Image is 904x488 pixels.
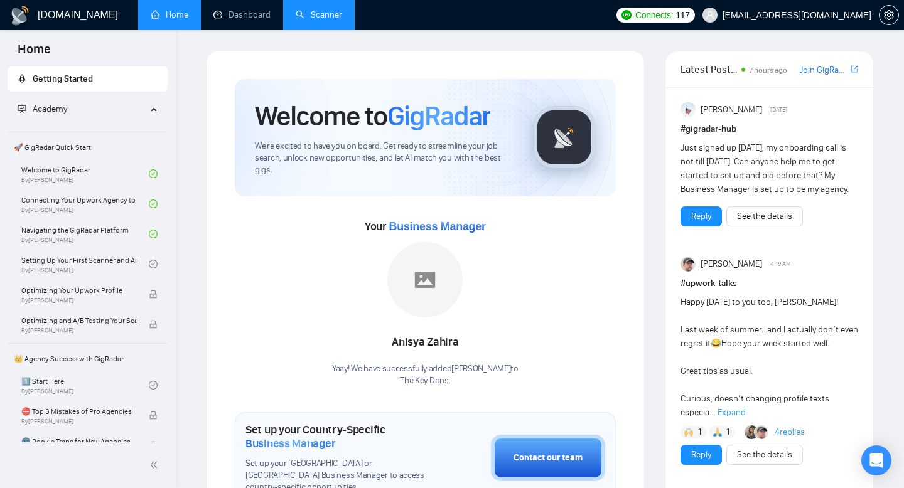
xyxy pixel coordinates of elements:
span: check-circle [149,381,158,390]
span: Academy [18,103,67,114]
a: Join GigRadar Slack Community [799,63,848,77]
img: Anisuzzaman Khan [681,102,696,117]
span: By [PERSON_NAME] [21,418,136,425]
a: Setting Up Your First Scanner and Auto-BidderBy[PERSON_NAME] [21,250,149,278]
a: See the details [737,210,792,223]
span: Business Manager [389,220,485,233]
span: 7 hours ago [749,66,787,75]
span: lock [149,441,158,450]
button: See the details [726,206,803,226]
img: Igor Šalagin [681,257,696,272]
span: Your [365,220,486,233]
h1: Set up your Country-Specific [245,423,428,450]
span: 🚀 GigRadar Quick Start [9,135,166,160]
a: 4replies [775,426,805,438]
a: Welcome to GigRadarBy[PERSON_NAME] [21,160,149,188]
span: double-left [149,459,162,471]
div: Contact our team [514,451,583,465]
span: Getting Started [33,73,93,84]
a: Reply [691,448,711,462]
span: lock [149,411,158,420]
img: gigradar-logo.png [533,106,596,169]
span: Expand [718,407,746,418]
a: dashboardDashboard [213,9,271,20]
span: lock [149,320,158,329]
span: check-circle [149,230,158,238]
img: 🙌 [684,428,693,437]
a: 1️⃣ Start HereBy[PERSON_NAME] [21,371,149,399]
span: lock [149,290,158,299]
button: setting [879,5,899,25]
span: 4:16 AM [770,258,791,270]
span: rocket [18,74,26,83]
a: export [851,63,858,75]
img: 🙏 [713,428,722,437]
span: export [851,64,858,74]
span: By [PERSON_NAME] [21,327,136,334]
span: 😂 [711,338,721,349]
button: Reply [681,206,722,226]
h1: Welcome to [255,99,490,133]
span: [PERSON_NAME] [701,103,762,117]
span: 🌚 Rookie Traps for New Agencies [21,435,136,448]
a: See the details [737,448,792,462]
div: Anisya Zahira [332,332,519,353]
a: Navigating the GigRadar PlatformBy[PERSON_NAME] [21,220,149,248]
img: Igor Šalagin [755,425,768,439]
span: fund-projection-screen [18,104,26,113]
span: Optimizing Your Upwork Profile [21,284,136,297]
button: Contact our team [491,435,605,481]
span: check-circle [149,169,158,178]
h1: # gigradar-hub [681,122,858,136]
span: ⛔ Top 3 Mistakes of Pro Agencies [21,405,136,418]
li: Getting Started [8,66,168,92]
span: user [706,11,714,19]
span: check-circle [149,260,158,268]
span: GigRadar [387,99,490,133]
span: 117 [675,8,689,22]
a: searchScanner [296,9,342,20]
div: Yaay! We have successfully added [PERSON_NAME] to [332,363,519,387]
span: 👑 Agency Success with GigRadar [9,346,166,371]
span: We're excited to have you on board. Get ready to streamline your job search, unlock new opportuni... [255,141,513,176]
span: By [PERSON_NAME] [21,297,136,304]
a: homeHome [151,9,188,20]
p: The Key Dons . [332,375,519,387]
a: Connecting Your Upwork Agency to GigRadarBy[PERSON_NAME] [21,190,149,218]
div: Open Intercom Messenger [861,445,891,475]
span: Connects: [635,8,673,22]
span: Just signed up [DATE], my onboarding call is not till [DATE]. Can anyone help me to get started t... [681,142,849,194]
span: Optimizing and A/B Testing Your Scanner for Better Results [21,314,136,327]
span: [PERSON_NAME] [701,257,762,271]
img: logo [10,6,30,26]
img: upwork-logo.png [621,10,632,20]
span: check-circle [149,199,158,208]
span: setting [880,10,898,20]
a: Reply [691,210,711,223]
span: 1 [726,426,729,438]
button: Reply [681,445,722,465]
span: 1 [698,426,701,438]
span: Business Manager [245,437,335,450]
span: Home [8,40,61,66]
a: setting [879,10,899,20]
span: [DATE] [770,104,787,115]
span: Happy [DATE] to you too, [PERSON_NAME]! Last week of summer…and I actually don’t even regret it H... [681,297,858,418]
img: placeholder.png [387,242,463,317]
img: Korlan [745,425,758,439]
span: Academy [33,103,67,114]
button: See the details [726,445,803,465]
span: Latest Posts from the GigRadar Community [681,61,738,77]
h1: # upwork-talks [681,277,858,290]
